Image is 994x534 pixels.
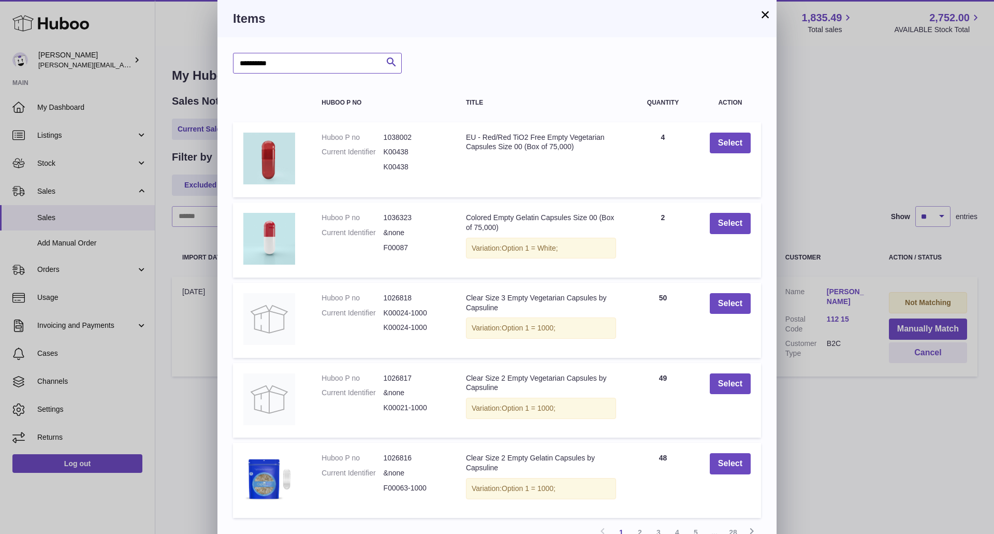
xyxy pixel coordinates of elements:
span: Option 1 = 1000; [502,324,556,332]
span: Option 1 = White; [502,244,558,252]
div: Clear Size 2 Empty Gelatin Capsules by Capsuline [466,453,616,473]
dt: Current Identifier [321,308,383,318]
img: Clear Size 2 Empty Vegetarian Capsules by Capsuline [243,373,295,425]
th: Huboo P no [311,89,456,117]
div: Variation: [466,398,616,419]
div: Colored Empty Gelatin Capsules Size 00 (Box of 75,000) [466,213,616,233]
td: 4 [626,122,699,197]
dd: &none [384,468,445,478]
th: Title [456,89,626,117]
button: Select [710,133,751,154]
div: Clear Size 2 Empty Vegetarian Capsules by Capsuline [466,373,616,393]
th: Action [699,89,761,117]
dd: F00063-1000 [384,483,445,493]
dd: 1026817 [384,373,445,383]
img: Clear Size 3 Empty Vegetarian Capsules by Capsuline [243,293,295,345]
div: Variation: [466,478,616,499]
div: Variation: [466,317,616,339]
dd: &none [384,388,445,398]
img: EU - Red/Red TiO2 Free Empty Vegetarian Capsules Size 00 (Box of 75,000) [243,133,295,184]
div: Variation: [466,238,616,259]
dd: &none [384,228,445,238]
td: 48 [626,443,699,518]
dd: K00438 [384,162,445,172]
td: 49 [626,363,699,438]
dt: Current Identifier [321,388,383,398]
dd: K00438 [384,147,445,157]
button: Select [710,293,751,314]
button: × [759,8,771,21]
div: Clear Size 3 Empty Vegetarian Capsules by Capsuline [466,293,616,313]
dt: Current Identifier [321,468,383,478]
dd: 1026816 [384,453,445,463]
span: Option 1 = 1000; [502,404,556,412]
th: Quantity [626,89,699,117]
dt: Current Identifier [321,147,383,157]
h3: Items [233,10,761,27]
dd: 1038002 [384,133,445,142]
dt: Huboo P no [321,293,383,303]
dt: Huboo P no [321,133,383,142]
dd: 1026818 [384,293,445,303]
div: EU - Red/Red TiO2 Free Empty Vegetarian Capsules Size 00 (Box of 75,000) [466,133,616,152]
dd: K00024-1000 [384,308,445,318]
dt: Huboo P no [321,213,383,223]
dd: 1036323 [384,213,445,223]
span: Option 1 = 1000; [502,484,556,493]
dd: K00024-1000 [384,323,445,333]
img: Colored Empty Gelatin Capsules Size 00 (Box of 75,000) [243,213,295,265]
td: 50 [626,283,699,358]
dt: Current Identifier [321,228,383,238]
dt: Huboo P no [321,373,383,383]
dd: K00021-1000 [384,403,445,413]
dt: Huboo P no [321,453,383,463]
button: Select [710,453,751,474]
img: Clear Size 2 Empty Gelatin Capsules by Capsuline [243,453,295,505]
td: 2 [626,203,699,278]
dd: F00087 [384,243,445,253]
button: Select [710,213,751,234]
button: Select [710,373,751,395]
